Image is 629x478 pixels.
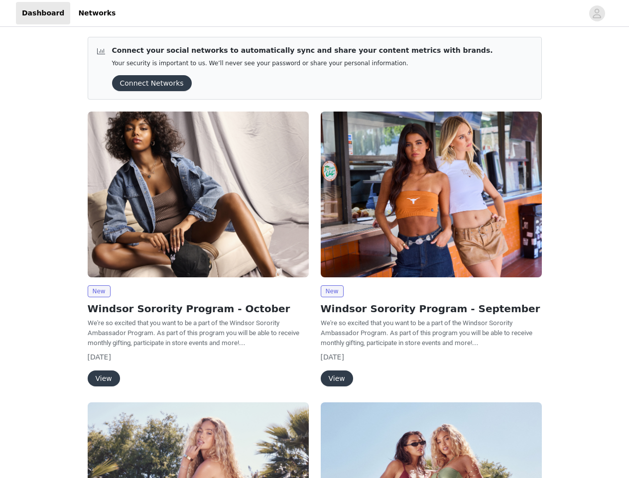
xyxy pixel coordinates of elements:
button: View [88,370,120,386]
h2: Windsor Sorority Program - September [321,301,542,316]
span: We're so excited that you want to be a part of the Windsor Sorority Ambassador Program. As part o... [321,319,532,347]
button: Connect Networks [112,75,192,91]
div: avatar [592,5,602,21]
span: We're so excited that you want to be a part of the Windsor Sorority Ambassador Program. As part o... [88,319,299,347]
img: Windsor [88,112,309,277]
button: View [321,370,353,386]
p: Connect your social networks to automatically sync and share your content metrics with brands. [112,45,493,56]
a: View [88,375,120,382]
span: New [88,285,111,297]
img: Windsor [321,112,542,277]
span: [DATE] [321,353,344,361]
a: View [321,375,353,382]
p: Your security is important to us. We’ll never see your password or share your personal information. [112,60,493,67]
span: New [321,285,344,297]
span: [DATE] [88,353,111,361]
a: Dashboard [16,2,70,24]
h2: Windsor Sorority Program - October [88,301,309,316]
a: Networks [72,2,122,24]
